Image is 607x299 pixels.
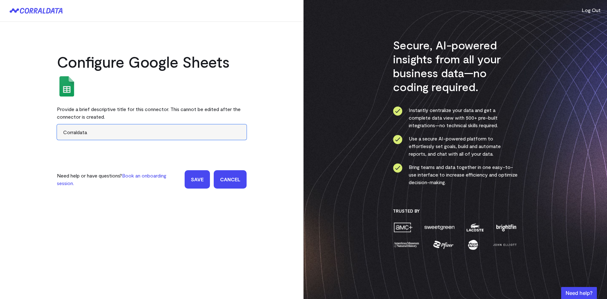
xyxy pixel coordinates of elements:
img: brightfin-a251e171.png [495,222,518,233]
button: Log Out [582,6,601,14]
img: pfizer-e137f5fc.png [432,239,454,250]
img: ico-check-circle-4b19435c.svg [393,135,402,144]
img: lacoste-7a6b0538.png [466,222,484,233]
input: Enter title here... [57,124,247,140]
div: Provide a brief descriptive title for this connector. This cannot be edited after the connector i... [57,102,247,124]
img: google_sheets-5a4bad8e.svg [57,76,77,97]
h2: Configure Google Sheets [57,52,247,71]
img: amc-0b11a8f1.png [393,222,413,233]
h3: Secure, AI-powered insights from all your business data—no coding required. [393,38,518,94]
li: Bring teams and data together in one easy-to-use interface to increase efficiency and optimize de... [393,163,518,186]
img: sweetgreen-1d1fb32c.png [424,222,455,233]
h3: Trusted By [393,208,518,214]
img: ico-check-circle-4b19435c.svg [393,163,402,173]
input: Save [185,170,210,189]
img: john-elliott-25751c40.png [492,239,518,250]
a: Cancel [214,170,247,189]
img: amnh-5afada46.png [393,239,420,250]
li: Use a secure AI-powered platform to effortlessly set goals, build and automate reports, and chat ... [393,135,518,158]
img: ico-check-circle-4b19435c.svg [393,106,402,116]
img: moon-juice-c312e729.png [467,239,479,250]
li: Instantly centralize your data and get a complete data view with 500+ pre-built integrations—no t... [393,106,518,129]
p: Need help or have questions? [57,172,181,187]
